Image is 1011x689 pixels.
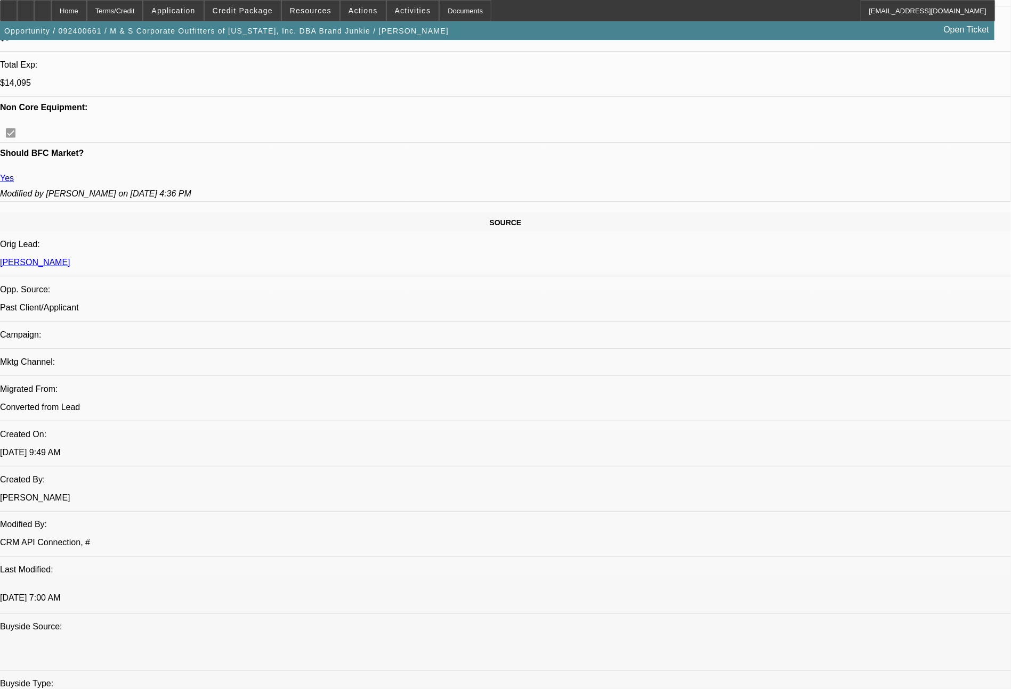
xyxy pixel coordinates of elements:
a: Open Ticket [940,21,993,39]
span: Resources [290,6,331,15]
span: SOURCE [490,218,522,227]
button: Application [143,1,203,21]
span: Application [151,6,195,15]
button: Activities [387,1,439,21]
button: Actions [341,1,386,21]
button: Resources [282,1,339,21]
span: Actions [349,6,378,15]
span: Opportunity / 092400661 / M & S Corporate Outfitters of [US_STATE], Inc. DBA Brand Junkie / [PERS... [4,27,449,35]
button: Credit Package [205,1,281,21]
span: Credit Package [213,6,273,15]
span: Activities [395,6,431,15]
